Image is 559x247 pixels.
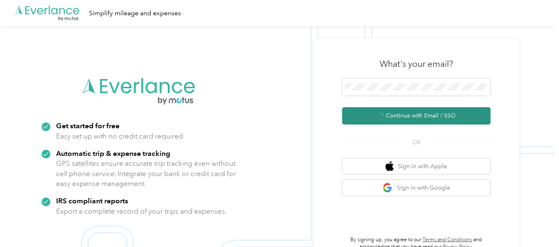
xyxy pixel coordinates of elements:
div: Simplify mileage and expenses [89,8,181,19]
a: Terms and Conditions [423,237,472,243]
img: google logo [383,183,393,193]
button: Continue with Email / SSO [342,107,491,125]
strong: Get started for free [56,121,120,130]
button: apple logoSign in with Apple [342,158,491,174]
h3: What's your email? [380,58,453,70]
img: apple logo [385,161,394,172]
p: Easy set up with no credit card required [56,131,183,141]
strong: Automatic trip & expense tracking [56,149,170,158]
button: google logoSign in with Google [342,180,491,196]
p: GPS satellites ensure accurate trip tracking even without cell phone service. Integrate your bank... [56,158,236,189]
span: OR [402,138,431,147]
p: Export a complete record of your trips and expenses. [56,206,227,216]
strong: IRS compliant reports [56,196,128,205]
